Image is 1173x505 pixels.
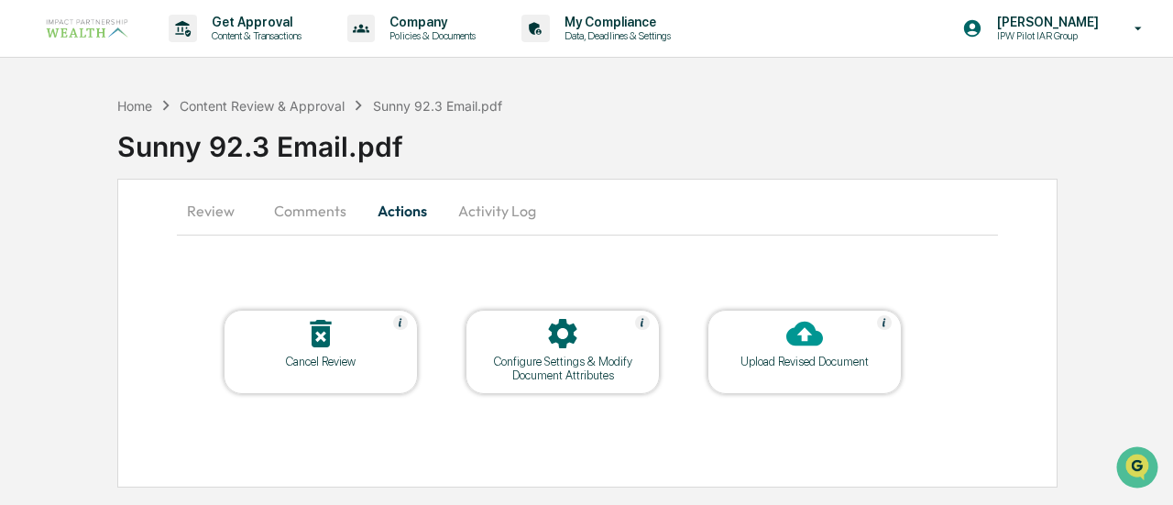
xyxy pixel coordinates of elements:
[18,267,33,281] div: 🔎
[393,315,408,330] img: Help
[18,139,51,172] img: 1746055101610-c473b297-6a78-478c-a979-82029cc54cd1
[259,189,361,233] button: Comments
[44,16,132,40] img: logo
[550,15,680,29] p: My Compliance
[177,189,998,233] div: secondary tabs example
[635,315,650,330] img: Help
[312,145,334,167] button: Start new chat
[182,310,222,324] span: Pylon
[1114,445,1164,494] iframe: Open customer support
[37,230,118,248] span: Preclearance
[133,232,148,247] div: 🗄️
[62,158,232,172] div: We're available if you need us!
[177,189,259,233] button: Review
[126,223,235,256] a: 🗄️Attestations
[373,98,502,114] div: Sunny 92.3 Email.pdf
[62,139,301,158] div: Start new chat
[444,189,551,233] button: Activity Log
[197,29,311,42] p: Content & Transactions
[877,315,892,330] img: Help
[982,29,1108,42] p: IPW Pilot IAR Group
[238,355,403,368] div: Cancel Review
[375,29,485,42] p: Policies & Documents
[117,115,1173,163] div: Sunny 92.3 Email.pdf
[982,15,1108,29] p: [PERSON_NAME]
[117,98,152,114] div: Home
[129,309,222,324] a: Powered byPylon
[11,223,126,256] a: 🖐️Preclearance
[18,232,33,247] div: 🖐️
[375,15,485,29] p: Company
[722,355,887,368] div: Upload Revised Document
[11,258,123,291] a: 🔎Data Lookup
[180,98,345,114] div: Content Review & Approval
[151,230,227,248] span: Attestations
[480,355,645,382] div: Configure Settings & Modify Document Attributes
[18,38,334,67] p: How can we help?
[197,15,311,29] p: Get Approval
[361,189,444,233] button: Actions
[37,265,115,283] span: Data Lookup
[550,29,680,42] p: Data, Deadlines & Settings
